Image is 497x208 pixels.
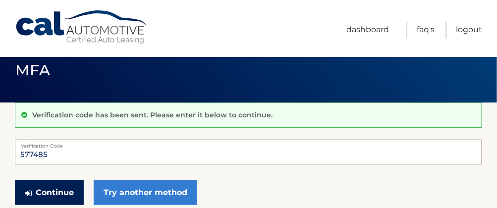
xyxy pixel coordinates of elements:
[15,10,149,45] a: Cal Automotive
[15,61,50,79] span: MFA
[346,21,389,39] a: Dashboard
[417,21,435,39] a: FAQ's
[15,140,482,164] input: Verification Code
[15,140,482,148] label: Verification Code
[94,180,197,205] a: Try another method
[32,110,273,119] p: Verification code has been sent. Please enter it below to continue.
[15,180,84,205] button: Continue
[456,21,482,39] a: Logout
